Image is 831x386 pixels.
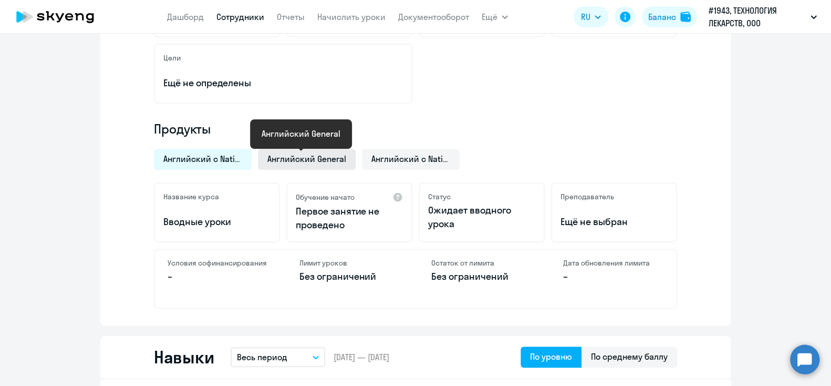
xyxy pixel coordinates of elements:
[642,6,697,27] button: Балансbalance
[262,127,340,140] div: Английский General
[482,6,508,27] button: Ещё
[163,53,181,63] h5: Цели
[371,153,450,165] span: Английский с Native
[267,153,346,165] span: Английский General
[648,11,676,23] div: Баланс
[231,347,325,367] button: Весь период
[168,258,268,268] h4: Условия софинансирования
[299,258,400,268] h4: Лимит уроков
[154,120,677,137] h4: Продукты
[216,12,264,22] a: Сотрудники
[581,11,590,23] span: RU
[574,6,608,27] button: RU
[163,192,219,201] h5: Название курса
[296,205,403,232] p: Первое занятие не проведено
[560,192,614,201] h5: Преподаватель
[591,350,668,363] div: По среднему баллу
[277,12,305,22] a: Отчеты
[428,204,535,231] p: Ожидает вводного урока
[431,270,532,283] p: Без ограничений
[482,11,497,23] span: Ещё
[563,270,663,283] p: –
[237,351,287,363] p: Весь период
[168,270,268,283] p: –
[296,192,355,202] h5: Обучение начато
[563,258,663,268] h4: Дата обновления лимита
[530,350,572,363] div: По уровню
[680,12,691,22] img: balance
[167,12,204,22] a: Дашборд
[398,12,469,22] a: Документооборот
[709,4,806,29] p: #1943, ТЕХНОЛОГИЯ ЛЕКАРСТВ, ООО
[154,347,214,368] h2: Навыки
[163,215,271,229] p: Вводные уроки
[317,12,386,22] a: Начислить уроки
[299,270,400,283] p: Без ограничений
[703,4,822,29] button: #1943, ТЕХНОЛОГИЯ ЛЕКАРСТВ, ООО
[428,192,451,201] h5: Статус
[163,76,403,90] p: Ещё не определены
[334,351,389,363] span: [DATE] — [DATE]
[431,258,532,268] h4: Остаток от лимита
[163,153,242,165] span: Английский с Native
[560,215,668,229] p: Ещё не выбран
